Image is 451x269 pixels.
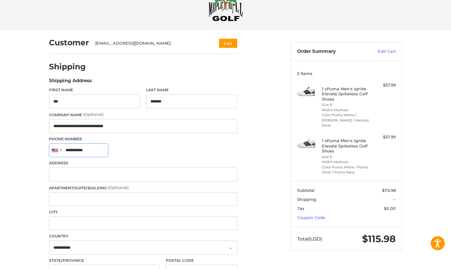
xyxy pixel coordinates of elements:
a: Edit Cart [364,48,396,55]
label: Apartment/Suite/Building [49,185,237,191]
a: Coupon Code [297,215,325,220]
li: Color Puma White / [PERSON_NAME] / Metallic Silver [322,112,370,128]
div: [EMAIL_ADDRESS][DOMAIN_NAME] [95,40,207,47]
button: Edit [219,39,237,48]
div: United States: +1 [49,144,64,157]
legend: Shipping Address [49,77,92,87]
li: Width Medium [322,159,370,165]
label: State/Province [49,258,159,263]
h2: Shipping [49,62,86,72]
label: Company Name [49,112,237,118]
small: (Optional) [108,185,129,190]
label: Phone Number [49,136,237,142]
span: -- [393,197,396,202]
div: $57.99 [371,82,396,88]
label: Address [49,160,237,166]
h2: Customer [49,38,89,47]
label: City [49,209,237,215]
span: Tax [297,206,304,211]
span: $115.98 [362,233,396,245]
label: Country [49,233,237,239]
li: Size 9 [322,102,370,107]
span: Total (USD) [297,236,322,242]
label: Last Name [146,87,237,93]
small: (Optional) [83,112,104,117]
h4: 1 x Puma Men's Ignite Elevate Spikeless Golf Shoes [322,138,370,153]
span: $115.98 [382,188,396,193]
h4: 1 x Puma Men's Ignite Elevate Spikeless Golf Shoes [322,86,370,102]
h3: 2 Items [297,71,396,76]
label: First Name [49,87,140,93]
span: $0.00 [384,206,396,211]
li: Size 9 [322,154,370,160]
li: Color Puma White / Puma Silver / Puma Navy [322,165,370,175]
li: Width Medium [322,107,370,113]
label: Postal Code [166,258,238,263]
span: Subtotal [297,188,315,193]
h3: Order Summary [297,48,364,55]
span: Shipping [297,197,316,202]
iframe: Google Customer Reviews [400,252,451,269]
div: $57.99 [371,134,396,140]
